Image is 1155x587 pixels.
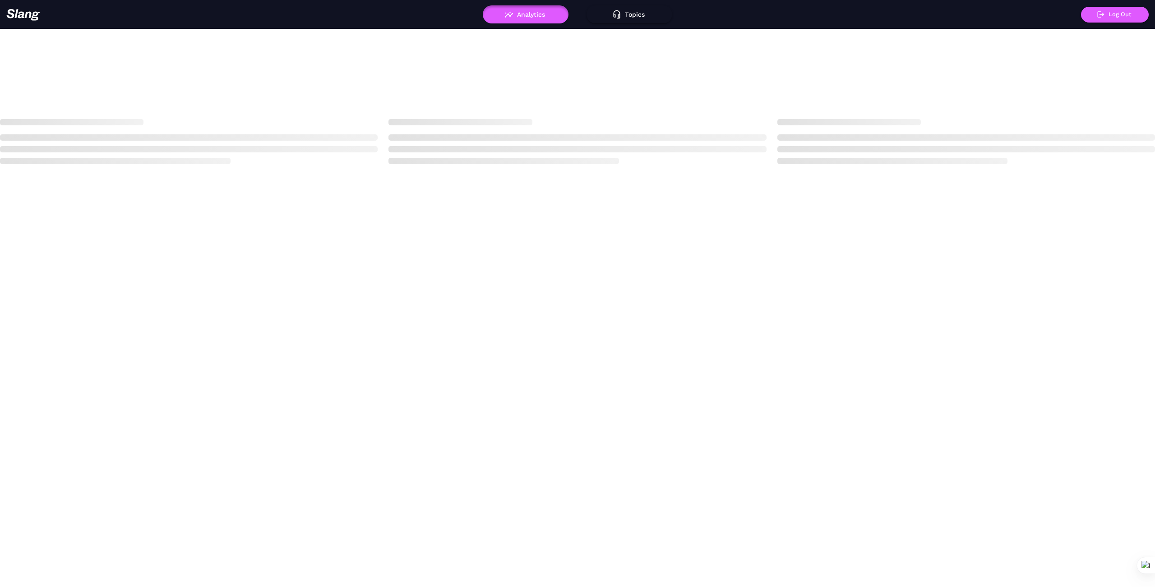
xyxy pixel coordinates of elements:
button: Log Out [1081,7,1149,23]
img: 623511267c55cb56e2f2a487_logo2.png [6,9,40,21]
a: Analytics [483,11,568,17]
button: Topics [587,5,672,23]
button: Analytics [483,5,568,23]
